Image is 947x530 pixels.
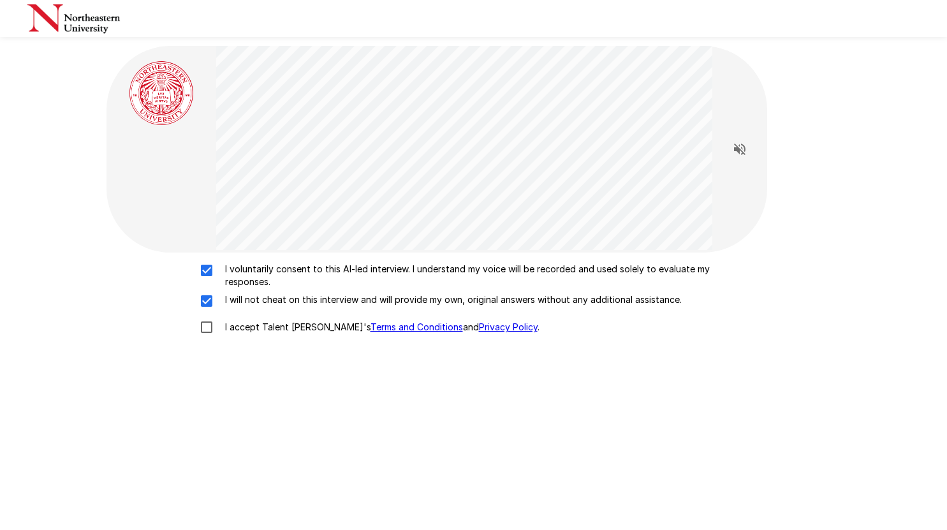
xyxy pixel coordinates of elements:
p: I accept Talent [PERSON_NAME]'s and . [220,321,540,334]
img: northeastern_avatar3.png [129,61,193,125]
a: Terms and Conditions [371,321,463,332]
a: Privacy Policy [479,321,538,332]
p: I voluntarily consent to this AI-led interview. I understand my voice will be recorded and used s... [220,263,754,288]
p: I will not cheat on this interview and will provide my own, original answers without any addition... [220,293,682,306]
button: Read questions aloud [727,136,752,162]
